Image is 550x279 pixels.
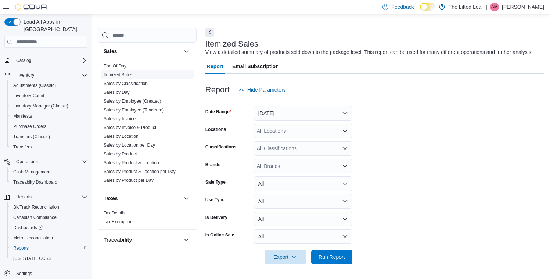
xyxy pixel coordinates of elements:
button: [DATE] [254,106,352,121]
a: Dashboards [10,223,46,232]
a: Sales by Location [104,134,139,139]
span: Inventory Manager (Classic) [13,103,68,109]
span: Itemized Sales [104,72,133,78]
span: BioTrack Reconciliation [10,203,87,212]
label: Use Type [205,197,224,203]
a: Sales by Day [104,90,130,95]
a: Inventory Manager (Classic) [10,102,71,110]
a: Adjustments (Classic) [10,81,59,90]
span: Sales by Employee (Tendered) [104,107,164,113]
span: Purchase Orders [13,124,47,129]
span: Report [207,59,223,74]
button: All [254,176,352,191]
a: Metrc Reconciliation [10,234,56,242]
span: Washington CCRS [10,254,87,263]
a: Sales by Invoice [104,116,136,121]
a: Dashboards [7,223,90,233]
a: End Of Day [104,63,126,69]
div: Taxes [98,209,197,229]
a: Sales by Product & Location per Day [104,169,176,174]
a: [US_STATE] CCRS [10,254,54,263]
a: Sales by Product [104,151,137,157]
span: Inventory [16,72,34,78]
button: Adjustments (Classic) [7,80,90,91]
button: Settings [1,268,90,279]
span: Dashboards [13,225,43,231]
button: Cash Management [7,167,90,177]
button: Taxes [182,194,191,203]
h3: Itemized Sales [205,40,258,48]
a: Settings [13,269,35,278]
span: Cash Management [10,168,87,176]
div: Ashley Mosby [490,3,499,11]
a: Itemized Sales [104,72,133,77]
span: Hide Parameters [247,86,286,93]
span: Manifests [10,112,87,121]
button: Export [265,250,306,264]
button: Traceability [182,235,191,244]
button: Sales [182,47,191,56]
button: BioTrack Reconciliation [7,202,90,212]
label: Locations [205,126,226,132]
span: Sales by Invoice & Product [104,125,156,131]
span: Sales by Product [104,151,137,157]
a: Purchase Orders [10,122,50,131]
h3: Taxes [104,195,118,202]
div: Sales [98,62,197,188]
span: Manifests [13,113,32,119]
span: Traceabilty Dashboard [10,178,87,187]
span: Feedback [391,3,414,11]
button: Open list of options [342,128,348,134]
h3: Sales [104,48,117,55]
h3: Traceability [104,236,132,243]
span: Reports [13,245,29,251]
p: The Lifted Leaf [449,3,483,11]
a: Tax Exemptions [104,219,135,224]
span: Metrc Reconciliation [13,235,53,241]
span: Adjustments (Classic) [10,81,87,90]
button: Inventory Manager (Classic) [7,101,90,111]
button: Canadian Compliance [7,212,90,223]
button: Manifests [7,111,90,121]
img: Cova [15,3,48,11]
span: Sales by Employee (Created) [104,98,161,104]
a: Canadian Compliance [10,213,60,222]
button: Catalog [13,56,34,65]
button: Next [205,28,214,37]
span: End Of Day [104,63,126,69]
span: Canadian Compliance [10,213,87,222]
button: [US_STATE] CCRS [7,253,90,264]
button: Inventory [13,71,37,80]
span: Adjustments (Classic) [13,82,56,88]
span: [US_STATE] CCRS [13,256,51,261]
span: Transfers [10,143,87,151]
span: Load All Apps in [GEOGRAPHIC_DATA] [21,18,87,33]
button: Metrc Reconciliation [7,233,90,243]
span: Tax Exemptions [104,219,135,225]
span: AM [491,3,498,11]
button: Run Report [311,250,352,264]
span: Settings [13,269,87,278]
span: Reports [16,194,32,200]
a: Cash Management [10,168,53,176]
span: Operations [13,157,87,166]
span: Sales by Product & Location per Day [104,169,176,175]
a: Traceabilty Dashboard [10,178,60,187]
button: Transfers [7,142,90,152]
button: All [254,212,352,226]
a: Sales by Employee (Created) [104,99,161,104]
span: BioTrack Reconciliation [13,204,59,210]
span: Catalog [16,58,31,63]
span: Canadian Compliance [13,214,57,220]
button: Hide Parameters [236,82,289,97]
span: Sales by Product & Location [104,160,159,166]
span: Sales by Location per Day [104,142,155,148]
button: Inventory Count [7,91,90,101]
label: Is Online Sale [205,232,234,238]
button: Traceabilty Dashboard [7,177,90,187]
span: Inventory Count [10,91,87,100]
button: Open list of options [342,163,348,169]
span: Cash Management [13,169,50,175]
